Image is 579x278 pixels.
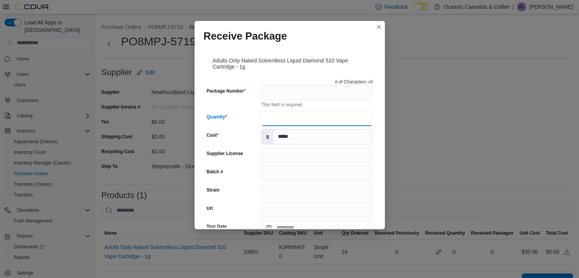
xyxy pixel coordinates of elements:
[207,88,246,94] label: Package Number
[335,79,373,85] p: # of Characters = 0
[207,150,243,157] label: Supplier License
[261,100,372,108] div: This field is required
[204,30,287,42] h1: Receive Package
[374,22,383,32] button: Closes this modal window
[261,220,372,236] input: Press the down key to open a popover containing a calendar.
[207,132,219,138] label: Cost
[207,224,227,230] label: Test Date
[207,205,213,211] label: Url
[207,187,220,193] label: Strain
[262,129,273,144] label: $
[204,48,376,76] div: Adults Only Naked Solventless Liquid Diamond 510 Vape Cartridge - 1g
[207,169,223,175] label: Batch #
[207,114,227,120] label: Quantity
